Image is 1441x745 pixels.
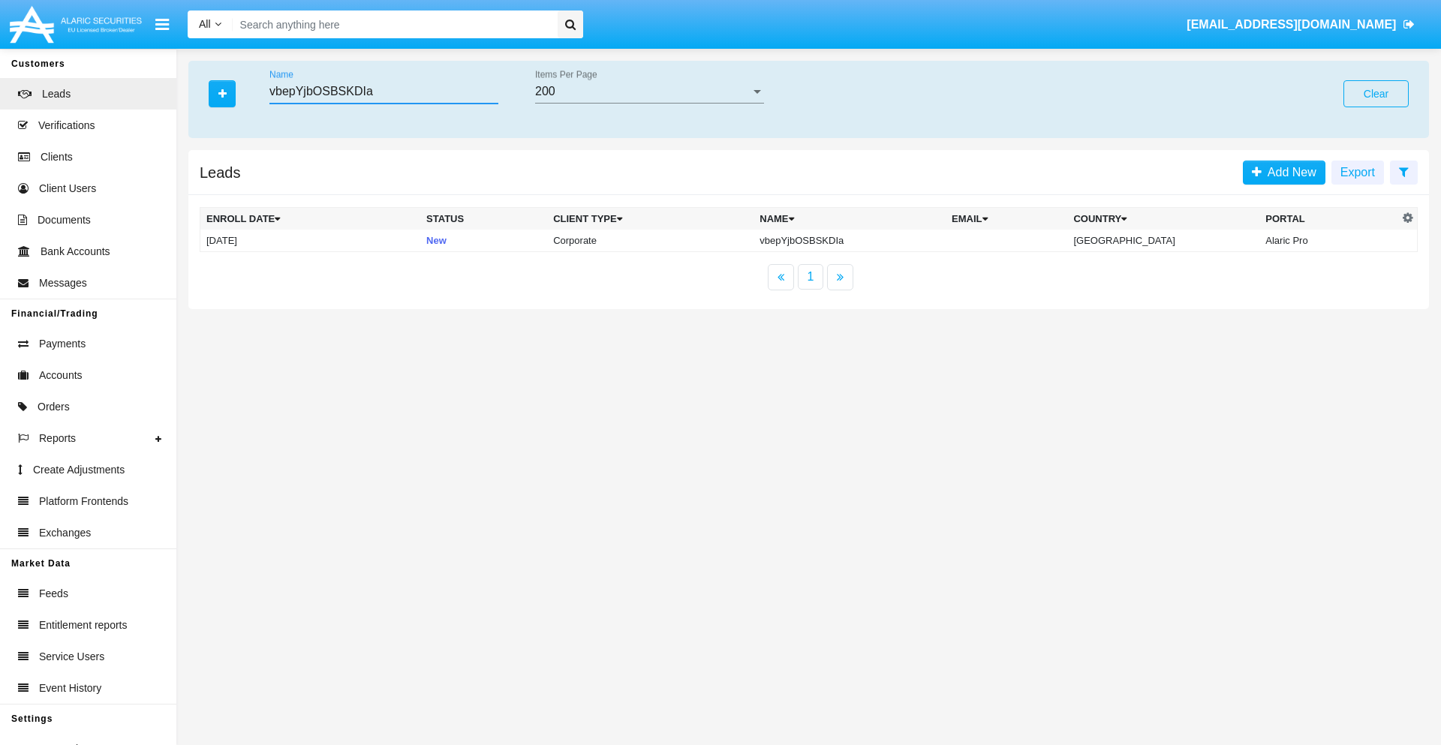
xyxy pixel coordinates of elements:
[420,230,547,252] td: New
[39,336,86,352] span: Payments
[42,86,71,102] span: Leads
[200,230,421,252] td: [DATE]
[1262,166,1316,179] span: Add New
[547,208,754,230] th: Client Type
[535,85,555,98] span: 200
[200,208,421,230] th: Enroll Date
[754,230,946,252] td: vbepYjbOSBSKDIa
[188,17,233,32] a: All
[188,264,1429,290] nav: paginator
[1340,166,1375,179] span: Export
[1067,208,1259,230] th: Country
[39,617,128,633] span: Entitlement reports
[233,11,552,38] input: Search
[754,208,946,230] th: Name
[1259,230,1398,252] td: Alaric Pro
[200,167,241,179] h5: Leads
[547,230,754,252] td: Corporate
[38,118,95,134] span: Verifications
[39,586,68,602] span: Feeds
[38,212,91,228] span: Documents
[1067,230,1259,252] td: [GEOGRAPHIC_DATA]
[39,494,128,509] span: Platform Frontends
[420,208,547,230] th: Status
[1331,161,1384,185] button: Export
[8,2,144,47] img: Logo image
[1180,4,1422,46] a: [EMAIL_ADDRESS][DOMAIN_NAME]
[41,244,110,260] span: Bank Accounts
[39,649,104,665] span: Service Users
[1187,18,1396,31] span: [EMAIL_ADDRESS][DOMAIN_NAME]
[39,525,91,541] span: Exchanges
[39,181,96,197] span: Client Users
[39,275,87,291] span: Messages
[39,368,83,383] span: Accounts
[199,18,211,30] span: All
[38,399,70,415] span: Orders
[39,431,76,446] span: Reports
[946,208,1067,230] th: Email
[1259,208,1398,230] th: Portal
[33,462,125,478] span: Create Adjustments
[41,149,73,165] span: Clients
[1243,161,1325,185] a: Add New
[1343,80,1409,107] button: Clear
[39,680,101,696] span: Event History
